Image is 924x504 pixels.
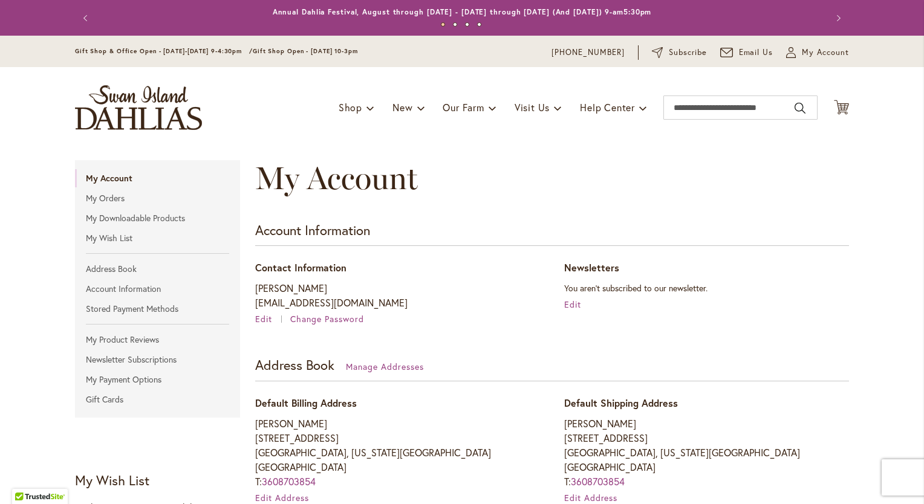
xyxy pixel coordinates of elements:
span: Our Farm [443,101,484,114]
button: 4 of 4 [477,22,481,27]
a: [PHONE_NUMBER] [551,47,625,59]
strong: My Account [75,169,240,187]
span: Gift Shop & Office Open - [DATE]-[DATE] 9-4:30pm / [75,47,253,55]
span: Shop [339,101,362,114]
a: 3608703854 [571,475,625,488]
span: Email Us [739,47,773,59]
a: 3608703854 [262,475,316,488]
a: Manage Addresses [346,361,424,372]
a: Edit Address [255,492,309,503]
button: 3 of 4 [465,22,469,27]
span: Newsletters [564,261,619,274]
a: Gift Cards [75,390,240,409]
address: [PERSON_NAME] [STREET_ADDRESS] [GEOGRAPHIC_DATA], [US_STATE][GEOGRAPHIC_DATA] [GEOGRAPHIC_DATA] T: [255,416,540,489]
span: New [392,101,412,114]
a: My Payment Options [75,370,240,389]
span: Subscribe [669,47,707,59]
span: Default Billing Address [255,396,357,409]
a: My Downloadable Products [75,209,240,227]
span: Contact Information [255,261,346,274]
a: Stored Payment Methods [75,300,240,318]
strong: Address Book [255,356,334,373]
p: [PERSON_NAME] [EMAIL_ADDRESS][DOMAIN_NAME] [255,281,540,310]
a: Annual Dahlia Festival, August through [DATE] - [DATE] through [DATE] (And [DATE]) 9-am5:30pm [273,7,652,16]
span: My Account [802,47,849,59]
span: Gift Shop Open - [DATE] 10-3pm [253,47,358,55]
span: Default Shipping Address [564,396,678,409]
a: Subscribe [652,47,707,59]
strong: My Wish List [75,471,149,489]
a: Newsletter Subscriptions [75,351,240,369]
a: Account Information [75,280,240,298]
a: My Orders [75,189,240,207]
button: 2 of 4 [453,22,457,27]
button: 1 of 4 [441,22,445,27]
a: store logo [75,85,202,130]
address: [PERSON_NAME] [STREET_ADDRESS] [GEOGRAPHIC_DATA], [US_STATE][GEOGRAPHIC_DATA] [GEOGRAPHIC_DATA] T: [564,416,849,489]
a: Edit Address [564,492,618,503]
span: Help Center [580,101,635,114]
a: Change Password [290,313,364,325]
span: Edit [255,313,272,325]
a: My Product Reviews [75,331,240,349]
a: My Wish List [75,229,240,247]
button: Previous [75,6,99,30]
span: My Account [255,159,418,197]
button: My Account [786,47,849,59]
strong: Account Information [255,221,370,239]
p: You aren't subscribed to our newsletter. [564,281,849,296]
a: Email Us [720,47,773,59]
a: Edit [564,299,581,310]
button: Next [825,6,849,30]
a: Address Book [75,260,240,278]
span: Visit Us [515,101,550,114]
a: Edit [255,313,288,325]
